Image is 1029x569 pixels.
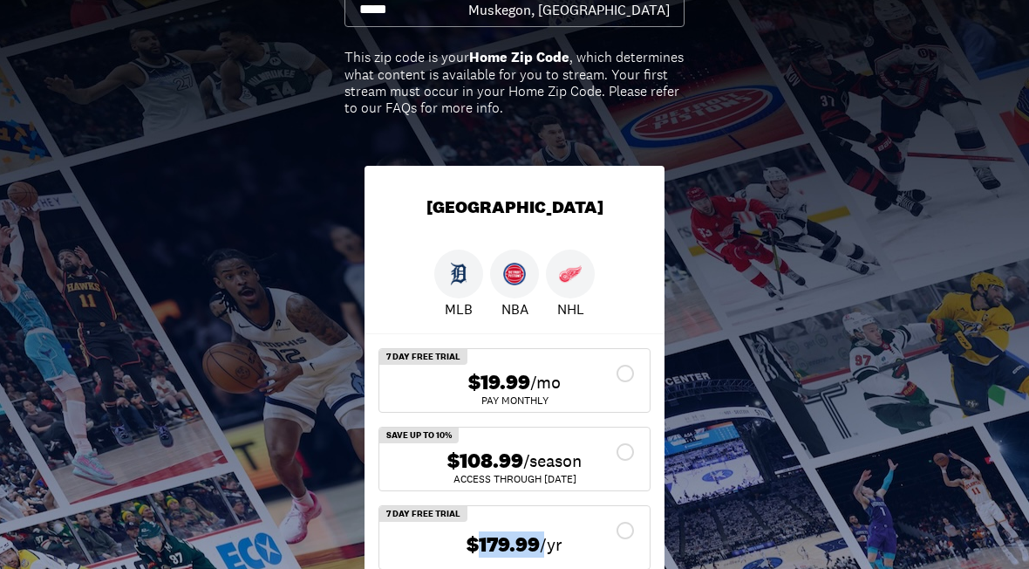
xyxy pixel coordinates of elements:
[379,428,459,443] div: Save Up To 10%
[501,298,528,319] p: NBA
[447,449,523,474] span: $108.99
[468,370,530,395] span: $19.99
[523,449,582,473] span: /season
[379,349,467,365] div: 7 Day Free Trial
[469,48,569,66] b: Home Zip Code
[344,49,685,116] div: This zip code is your , which determines what content is available for you to stream. Your first ...
[540,532,562,557] span: /yr
[365,166,664,250] div: [GEOGRAPHIC_DATA]
[445,298,473,319] p: MLB
[559,263,582,285] img: Red Wings
[530,370,561,394] span: /mo
[393,395,636,406] div: Pay Monthly
[393,474,636,484] div: ACCESS THROUGH [DATE]
[557,298,584,319] p: NHL
[503,263,526,285] img: Pistons
[447,263,470,285] img: Tigers
[467,532,540,558] span: $179.99
[379,506,467,522] div: 7 Day Free Trial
